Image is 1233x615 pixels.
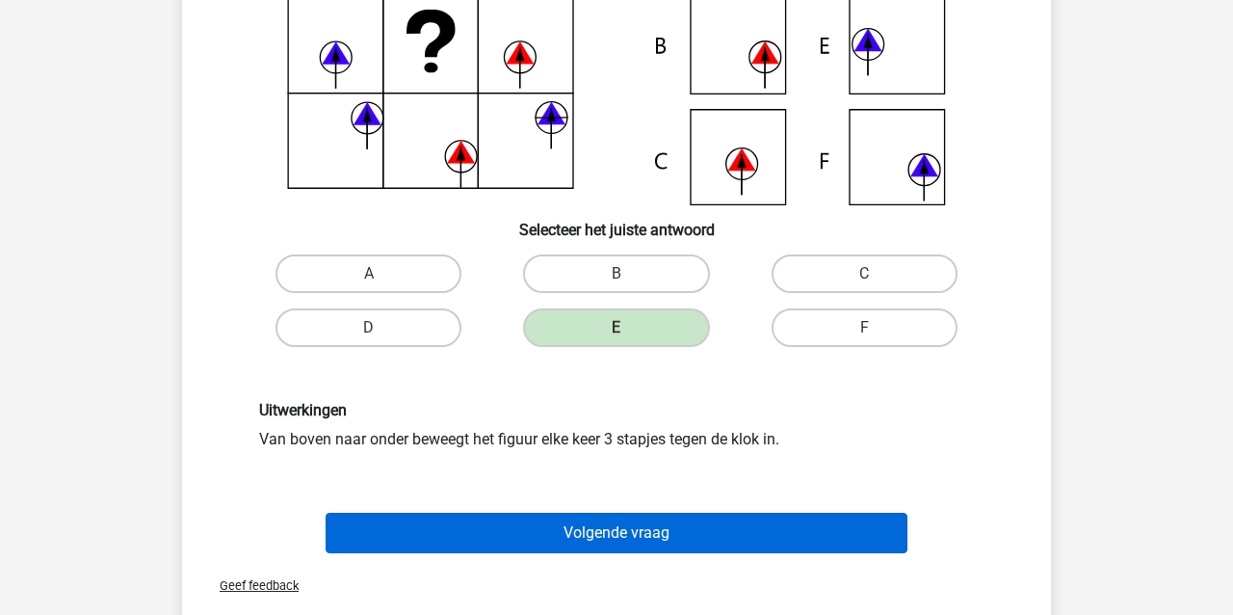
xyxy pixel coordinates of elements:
[772,308,958,347] label: F
[523,254,709,293] label: B
[213,205,1020,239] h6: Selecteer het juiste antwoord
[259,401,974,419] h6: Uitwerkingen
[772,254,958,293] label: C
[275,308,461,347] label: D
[523,308,709,347] label: E
[326,513,908,553] button: Volgende vraag
[204,578,299,593] span: Geef feedback
[245,401,988,450] div: Van boven naar onder beweegt het figuur elke keer 3 stapjes tegen de klok in.
[275,254,461,293] label: A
